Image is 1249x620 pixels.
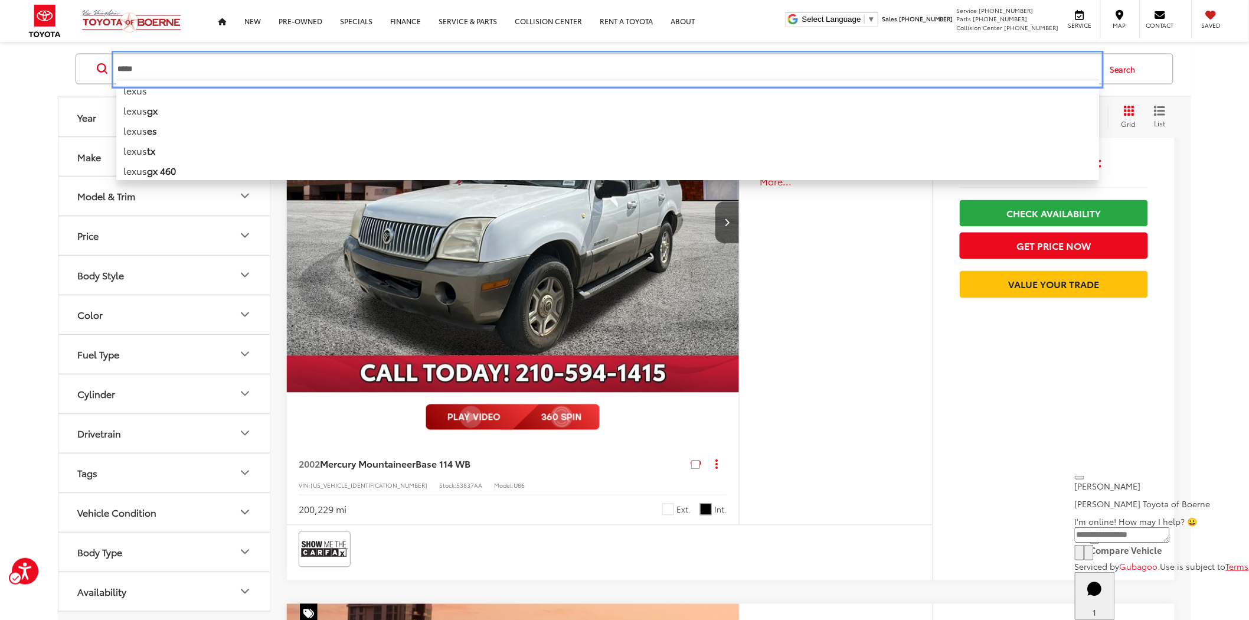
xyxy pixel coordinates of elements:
div: Cylinder [77,388,115,399]
button: Vehicle ConditionVehicle Condition [58,493,271,531]
div: Vehicle Condition [77,507,156,518]
svg: Start Chat [1080,574,1110,605]
button: Next image [715,202,739,243]
div: Fuel Type [77,348,119,360]
button: Search [1099,54,1153,84]
button: Model & TrimModel & Trim [58,177,271,215]
span: Stock: [439,481,456,490]
p: [PERSON_NAME] [1075,480,1249,492]
span: Ext. [677,504,691,515]
button: YearYear [58,97,271,136]
div: Close[PERSON_NAME][PERSON_NAME] Toyota of BoerneI'm online! How may I help? 😀Type your messageCha... [1075,468,1249,572]
span: Service [957,6,977,15]
li: lexus [116,100,1099,120]
a: Select Language▼ [802,15,875,24]
div: Body Style [238,268,252,282]
img: Vic Vaughan Toyota of Boerne Boerne, TX [81,9,182,33]
div: I'm online! How may I help? 😀 [1075,515,1249,527]
div: [PERSON_NAME][PERSON_NAME] Toyota of Boerne [1075,480,1249,510]
span: [PHONE_NUMBER] [973,14,1028,23]
li: lexus [116,141,1099,161]
span: Contact [1146,21,1174,30]
div: Body Type [77,546,122,557]
div: Submenu [1108,105,1175,129]
b: gx [147,103,158,117]
div: Model & Trim [77,190,135,201]
button: Actions [707,454,727,475]
button: Send Message [1084,545,1094,560]
div: Price [77,230,99,241]
div: Availability [77,586,126,597]
button: PricePrice [58,216,271,254]
div: Fuel Type [238,347,252,361]
div: Drivetrain [77,428,121,439]
b: gx 460 [147,164,176,177]
div: Model & Trim [238,189,252,203]
span: ​ [864,15,865,24]
a: 2002 Mercury Mountaineer Base 114 WB2002 Mercury Mountaineer Base 114 WB2002 Mercury Mountaineer ... [286,53,740,393]
span: Grid [1122,119,1136,129]
input: Save this vehicle [691,461,700,469]
img: full motion video [426,404,600,430]
span: Parts [957,14,972,23]
p: [PERSON_NAME] Toyota of Boerne [1075,498,1249,510]
span: 1 [1093,606,1097,618]
button: List View [1145,105,1175,129]
div: Body Style [77,269,124,280]
button: ColorColor [58,295,271,334]
button: DrivetrainDrivetrain [58,414,271,452]
button: More... [760,175,912,188]
img: 2002 Mercury Mountaineer Base 114 WB [286,53,740,394]
li: lexus [116,161,1099,181]
a: Terms [1226,560,1249,572]
div: Body Type [238,545,252,559]
label: Save this vehicle [691,458,702,470]
span: Oxford White Clearcoat/Mineral Gray Metallic [662,504,674,515]
div: Color [238,308,252,322]
li: lexus [116,80,1099,100]
div: Color [77,309,103,320]
a: Value Your Trade [960,271,1148,298]
span: Sales [882,14,897,23]
span: ▼ [868,15,875,24]
span: [PHONE_NUMBER] [979,6,1034,15]
button: Body StyleBody Style [58,256,271,294]
img: View CARFAX report [301,534,348,565]
button: AvailabilityAvailability [58,572,271,611]
div: Price [238,229,252,243]
input: Search by Make, Model, or Keyword [116,55,1099,83]
span: List [1154,118,1166,128]
div: Tags [238,466,252,480]
span: Use is subject to [1160,560,1226,572]
button: Fuel TypeFuel Type [58,335,271,373]
button: Toggle Chat Window [1075,572,1115,620]
b: es [147,123,157,137]
img: Unlabelled [787,14,799,25]
div: Make [77,151,101,162]
div: 200,229 mi [299,503,346,517]
button: TagsTags [58,453,271,492]
a: Check Availability [960,200,1148,227]
button: Close [1075,476,1084,479]
div: Year [77,111,96,122]
a: 2002Mercury MountaineerBase 114 WB [299,458,686,471]
div: 2002 Mercury Mountaineer Base 114 WB 0 [286,53,740,393]
div: Drivetrain [238,426,252,440]
span: I'm online! How may I help? 😀 [1075,515,1198,527]
span: [PHONE_NUMBER] [899,14,953,23]
span: dropdown dots [715,459,718,469]
span: Collision Center [957,23,1003,32]
button: Body TypeBody Type [58,533,271,571]
span: U86 [514,481,525,490]
span: Service [1067,21,1093,30]
b: tx [147,143,155,157]
button: CylinderCylinder [58,374,271,413]
textarea: Type your message [1075,527,1170,543]
span: Dark Graphite [700,504,712,515]
button: Chat with SMS [1075,545,1084,560]
span: Select Language [802,15,861,24]
span: Base 114 WB [416,457,470,471]
span: Saved [1198,21,1224,30]
button: Grid View [1108,105,1145,129]
div: Cylinder [238,387,252,401]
